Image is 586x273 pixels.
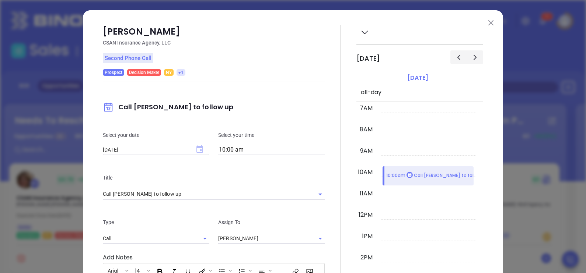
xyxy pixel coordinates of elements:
[104,267,122,272] span: Arial
[103,147,188,153] input: MM/DD/YYYY
[103,25,325,38] p: [PERSON_NAME]
[103,218,209,226] p: Type
[467,50,483,64] button: Next day
[315,233,325,244] button: Open
[166,68,172,77] span: NY
[406,73,430,83] a: [DATE]
[358,104,374,113] div: 7am
[105,68,122,77] span: Prospect
[450,50,467,64] button: Previous day
[131,267,144,272] span: 14
[360,232,374,241] div: 1pm
[191,141,209,158] button: Choose date, selected date is Sep 18, 2025
[315,189,325,199] button: Open
[218,218,325,226] p: Assign To
[103,253,325,262] p: Add Notes
[103,38,325,47] p: CSAN Insurance Agency, LLC
[386,172,488,180] p: 10:00am Call [PERSON_NAME] to follow up
[356,168,374,177] div: 10am
[129,68,159,77] span: Decision Maker
[178,68,184,77] span: +1
[103,131,209,139] p: Select your date
[218,131,325,139] p: Select your time
[103,174,325,182] p: Title
[488,20,493,25] img: close modal
[357,210,374,219] div: 12pm
[359,146,374,155] div: 9am
[358,189,374,198] div: 11am
[359,253,374,262] div: 2pm
[103,102,233,111] span: Call [PERSON_NAME] to follow up
[359,88,381,97] span: all-day
[103,53,153,63] p: Second Phone Call
[358,125,374,134] div: 8am
[356,54,380,63] h2: [DATE]
[200,233,210,244] button: Open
